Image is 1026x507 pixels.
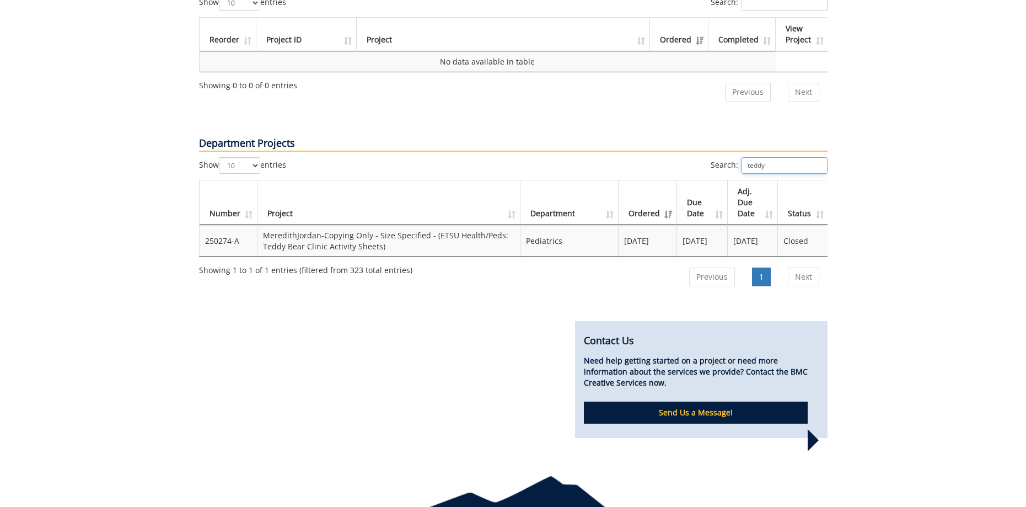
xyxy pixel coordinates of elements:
th: Adj. Due Date: activate to sort column ascending [728,180,778,225]
div: Showing 0 to 0 of 0 entries [199,76,297,91]
a: Next [788,268,819,286]
p: Send Us a Message! [584,402,808,424]
label: Search: [711,157,828,174]
a: Next [788,83,819,102]
p: Department Projects [199,136,828,152]
th: Project ID: activate to sort column ascending [256,18,357,51]
h4: Contact Us [584,335,819,346]
a: 1 [752,268,771,286]
td: [DATE] [677,225,728,257]
a: Send Us a Message! [584,407,808,418]
th: Status: activate to sort column ascending [778,180,828,225]
a: Previous [689,268,735,286]
div: Showing 1 to 1 of 1 entries (filtered from 323 total entries) [199,260,412,276]
td: Closed [778,225,828,257]
th: Ordered: activate to sort column ascending [650,18,708,51]
td: 250274-A [200,225,257,257]
td: No data available in table [200,51,776,72]
th: Ordered: activate to sort column ascending [619,180,677,225]
td: [DATE] [728,225,778,257]
label: Show entries [199,157,286,174]
p: Need help getting started on a project or need more information about the services we provide? Co... [584,355,819,388]
td: [DATE] [619,225,677,257]
th: Project: activate to sort column ascending [257,180,521,225]
td: Pediatrics [520,225,618,257]
th: Project: activate to sort column ascending [357,18,650,51]
th: Due Date: activate to sort column ascending [677,180,728,225]
select: Showentries [219,157,260,174]
th: Reorder: activate to sort column ascending [200,18,256,51]
th: Completed: activate to sort column ascending [708,18,776,51]
th: Number: activate to sort column ascending [200,180,257,225]
td: MeredithJordan-Copying Only - Size Specified - (ETSU Health/Peds: Teddy Bear Clinic Activity Sheets) [257,225,521,257]
a: Previous [725,83,771,102]
input: Search: [742,157,828,174]
th: View Project: activate to sort column ascending [776,18,828,51]
th: Department: activate to sort column ascending [520,180,618,225]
